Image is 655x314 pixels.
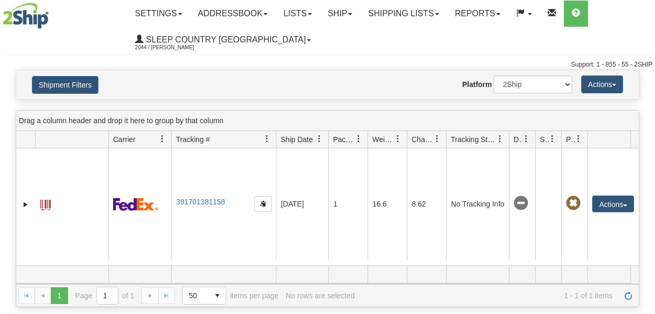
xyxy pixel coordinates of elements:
[540,134,549,145] span: Shipment Issues
[276,148,328,260] td: [DATE]
[16,111,639,131] div: grid grouping header
[362,291,613,300] span: 1 - 1 of 1 items
[32,76,98,94] button: Shipment Filters
[514,134,523,145] span: Delivery Status
[491,130,509,148] a: Tracking Status filter column settings
[566,196,581,211] span: Pickup Not Assigned
[51,287,68,304] span: Page 1
[360,1,447,27] a: Shipping lists
[135,42,214,53] span: 2044 / [PERSON_NAME]
[447,1,508,27] a: Reports
[320,1,360,27] a: Ship
[176,198,225,206] a: 391701381158
[143,35,306,44] span: Sleep Country [GEOGRAPHIC_DATA]
[592,196,634,212] button: Actions
[113,198,159,211] img: 2 - FedEx Express®
[153,130,171,148] a: Carrier filter column settings
[310,130,328,148] a: Ship Date filter column settings
[407,148,446,260] td: 8.62
[182,287,226,305] span: Page sizes drop down
[412,134,434,145] span: Charge
[581,75,623,93] button: Actions
[209,287,226,304] span: select
[620,287,637,304] a: Refresh
[372,134,394,145] span: Weight
[254,196,272,212] button: Copy to clipboard
[281,134,313,145] span: Ship Date
[451,134,496,145] span: Tracking Status
[3,3,49,29] img: logo2044.jpg
[113,134,136,145] span: Carrier
[328,148,368,260] td: 1
[127,27,319,53] a: Sleep Country [GEOGRAPHIC_DATA] 2044 / [PERSON_NAME]
[258,130,276,148] a: Tracking # filter column settings
[368,148,407,260] td: 16.6
[462,79,492,90] label: Platform
[20,199,31,210] a: Expand
[570,130,587,148] a: Pickup Status filter column settings
[350,130,368,148] a: Packages filter column settings
[428,130,446,148] a: Charge filter column settings
[275,1,319,27] a: Lists
[446,148,509,260] td: No Tracking Info
[631,103,654,210] iframe: chat widget
[40,195,51,212] a: Label
[3,60,652,69] div: Support: 1 - 855 - 55 - 2SHIP
[566,134,575,145] span: Pickup Status
[286,291,355,300] div: No rows are selected
[517,130,535,148] a: Delivery Status filter column settings
[543,130,561,148] a: Shipment Issues filter column settings
[189,290,203,301] span: 50
[333,134,355,145] span: Packages
[176,134,210,145] span: Tracking #
[190,1,276,27] a: Addressbook
[75,287,135,305] span: Page of 1
[389,130,407,148] a: Weight filter column settings
[182,287,279,305] span: items per page
[97,287,118,304] input: Page 1
[514,196,528,211] span: No Tracking Info
[127,1,190,27] a: Settings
